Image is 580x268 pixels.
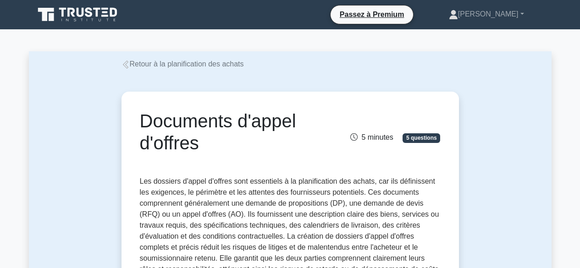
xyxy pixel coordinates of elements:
font: Passez à Premium [340,11,404,18]
font: 5 questions [406,135,437,141]
a: Retour à la planification des achats [122,60,244,68]
font: Retour à la planification des achats [130,60,244,68]
font: [PERSON_NAME] [458,10,519,18]
a: Passez à Premium [334,9,410,20]
font: 5 minutes [361,133,393,141]
font: Documents d'appel d'offres [140,111,296,153]
a: [PERSON_NAME] [427,5,546,23]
